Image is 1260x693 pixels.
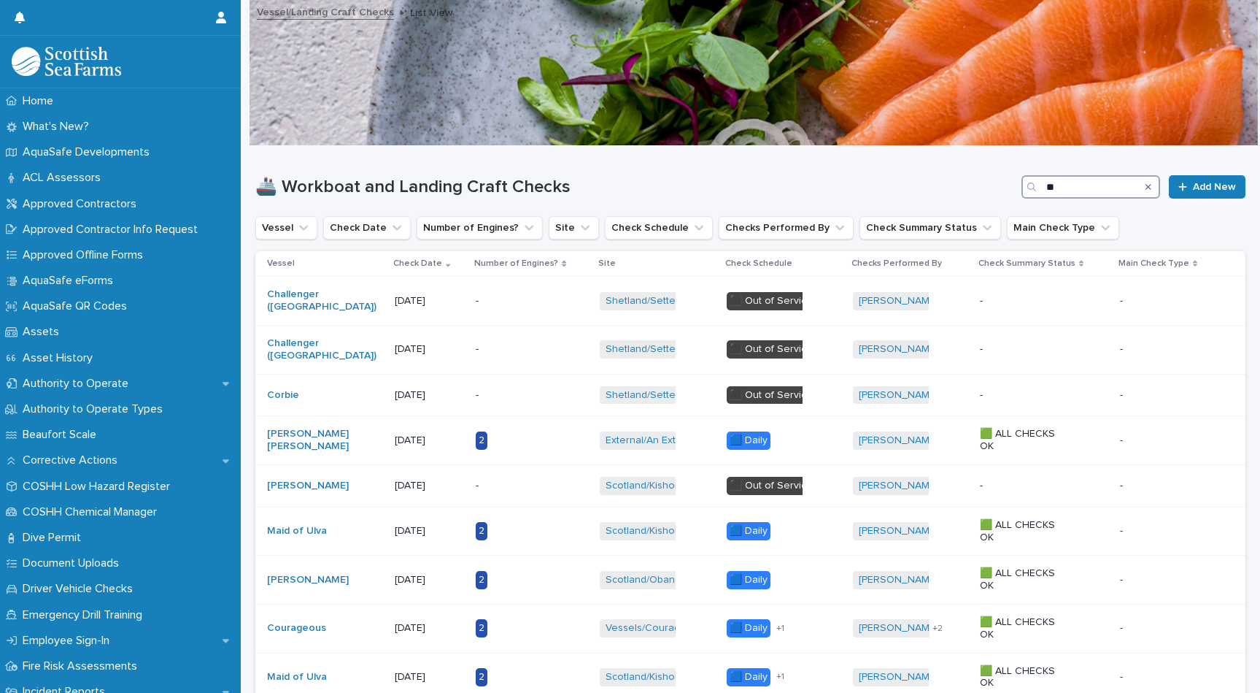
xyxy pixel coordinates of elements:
[859,434,938,447] a: [PERSON_NAME]
[727,619,770,638] div: 🟦 Daily
[1120,432,1126,447] p: -
[859,295,938,307] a: [PERSON_NAME]
[17,505,169,519] p: COSHH Chemical Manager
[606,480,777,492] a: Scotland/Kishorn Shared Shorebase
[549,216,599,240] button: Site
[859,343,938,356] a: [PERSON_NAME]
[267,256,295,272] p: Vessel
[859,525,938,537] a: [PERSON_NAME]
[17,480,182,494] p: COSHH Low Hazard Register
[606,525,777,537] a: Scotland/Kishorn Shared Shorebase
[476,522,487,540] div: 2
[606,295,731,307] a: Shetland/Setterness North
[980,428,1071,453] p: 🟩 ALL CHECKS OK
[606,622,704,635] a: Vessels/Courageous
[17,659,149,673] p: Fire Risk Assessments
[859,389,938,402] a: [PERSON_NAME]
[727,432,770,450] div: 🟦 Daily
[395,622,464,635] p: [DATE]
[476,619,487,638] div: 2
[395,671,464,684] p: [DATE]
[17,120,101,134] p: What's New?
[17,377,140,391] p: Authority to Operate
[17,582,144,596] p: Driver Vehicle Checks
[17,94,65,108] p: Home
[606,389,731,402] a: Shetland/Setterness North
[1120,619,1126,635] p: -
[1120,292,1126,307] p: -
[17,556,131,570] p: Document Uploads
[257,3,394,20] a: Vessel/Landing Craft Checks
[476,571,487,589] div: 2
[606,434,721,447] a: External/An External Site
[17,248,155,262] p: Approved Offline Forms
[255,416,1245,465] tr: [PERSON_NAME] [PERSON_NAME] [DATE]2External/An External Site 🟦 Daily[PERSON_NAME] 🟩 ALL CHECKS OK--
[1021,175,1160,199] input: Search
[859,574,938,586] a: [PERSON_NAME]
[980,389,1071,402] p: -
[980,665,1071,690] p: 🟩 ALL CHECKS OK
[12,47,121,76] img: bPIBxiqnSb2ggTQWdOVV
[395,480,464,492] p: [DATE]
[17,531,93,545] p: Dive Permit
[267,389,299,402] a: Corbie
[476,343,567,356] p: -
[267,574,349,586] a: [PERSON_NAME]
[1120,522,1126,537] p: -
[474,256,558,272] p: Number of Engines?
[598,256,616,272] p: Site
[255,374,1245,416] tr: Corbie [DATE]-Shetland/Setterness North ⬛️ Out of Service[PERSON_NAME] ---
[255,325,1245,374] tr: Challenger ([GEOGRAPHIC_DATA]) [DATE]-Shetland/Setterness North ⬛️ Out of Service[PERSON_NAME] ---
[267,671,327,684] a: Maid of Ulva
[476,432,487,450] div: 2
[1120,571,1126,586] p: -
[980,616,1071,641] p: 🟩 ALL CHECKS OK
[395,574,464,586] p: [DATE]
[17,325,71,339] p: Assets
[17,634,121,648] p: Employee Sign-In
[255,604,1245,653] tr: Courageous [DATE]2Vessels/Courageous 🟦 Daily+1[PERSON_NAME] +2🟩 ALL CHECKS OK--
[859,622,938,635] a: [PERSON_NAME]
[980,567,1071,592] p: 🟩 ALL CHECKS OK
[776,673,784,681] span: + 1
[1169,175,1245,199] a: Add New
[255,177,1016,198] h1: 🚢 Workboat and Landing Craft Checks
[17,608,154,622] p: Emergency Drill Training
[980,519,1071,544] p: 🟩 ALL CHECKS OK
[323,216,411,240] button: Check Date
[725,256,792,272] p: Check Schedule
[17,351,104,365] p: Asset History
[255,556,1245,605] tr: [PERSON_NAME] [DATE]2Scotland/Oban Engineering Workshop 🟦 Daily[PERSON_NAME] 🟩 ALL CHECKS OK--
[17,402,174,416] p: Authority to Operate Types
[978,256,1075,272] p: Check Summary Status
[267,622,326,635] a: Courageous
[859,216,1001,240] button: Check Summary Status
[393,256,442,272] p: Check Date
[859,480,938,492] a: [PERSON_NAME]
[776,624,784,633] span: + 1
[17,171,112,185] p: ACL Assessors
[1118,256,1189,272] p: Main Check Type
[851,256,942,272] p: Checks Performed By
[17,197,148,211] p: Approved Contractors
[17,274,125,288] p: AquaSafe eForms
[1007,216,1119,240] button: Main Check Type
[417,216,543,240] button: Number of Engines?
[727,340,816,359] div: ⬛️ Out of Service
[476,295,567,307] p: -
[606,343,731,356] a: Shetland/Setterness North
[606,574,784,586] a: Scotland/Oban Engineering Workshop
[255,464,1245,507] tr: [PERSON_NAME] [DATE]-Scotland/Kishorn Shared Shorebase ⬛️ Out of Service[PERSON_NAME] ---
[17,299,139,313] p: AquaSafe QR Codes
[727,386,816,405] div: ⬛️ Out of Service
[980,295,1071,307] p: -
[606,671,777,684] a: Scotland/Kishorn Shared Shorebase
[859,671,938,684] a: [PERSON_NAME]
[727,522,770,540] div: 🟦 Daily
[17,223,209,237] p: Approved Contractor Info Request
[395,295,464,307] p: [DATE]
[17,145,161,159] p: AquaSafe Developments
[17,453,129,467] p: Corrective Actions
[395,343,464,356] p: [DATE]
[1120,386,1126,402] p: -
